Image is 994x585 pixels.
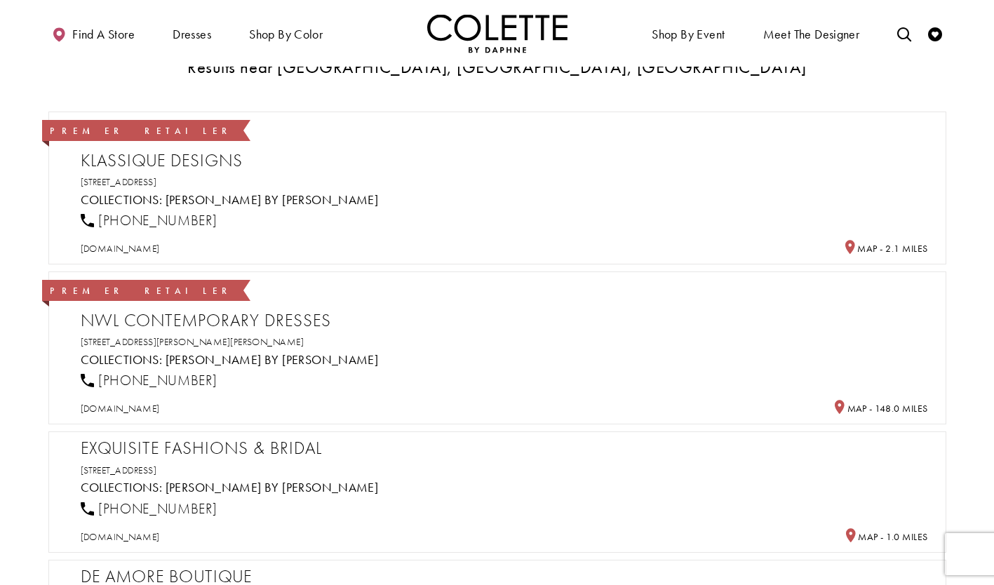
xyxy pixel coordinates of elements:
span: [PHONE_NUMBER] [98,211,217,229]
span: Premier Retailer [50,285,234,297]
a: [STREET_ADDRESS] [81,464,157,476]
span: Collections: [81,191,163,208]
span: Premier Retailer [50,125,234,137]
span: Dresses [173,27,211,41]
a: [STREET_ADDRESS] [81,175,157,188]
h2: Exquisite Fashions & Bridal [81,438,928,459]
a: Find a store [48,14,138,53]
span: Shop by color [246,14,326,53]
span: Find a store [72,27,135,41]
a: [STREET_ADDRESS][PERSON_NAME][PERSON_NAME] [81,335,304,348]
a: [PHONE_NUMBER] [81,211,217,229]
a: Visit Colette by Daphne page [166,479,379,495]
a: Check Wishlist [925,14,946,53]
h5: Distance to NWL Contemporary Dresses [833,400,927,415]
h2: Klassique Designs [81,150,928,171]
a: [DOMAIN_NAME] [81,530,160,543]
a: [PHONE_NUMBER] [81,499,217,518]
span: Shop by color [249,27,323,41]
h5: Distance to Klassique Designs [843,240,928,255]
a: Toggle search [894,14,915,53]
span: [PHONE_NUMBER] [98,371,217,389]
h3: Results near [GEOGRAPHIC_DATA], [GEOGRAPHIC_DATA], [GEOGRAPHIC_DATA] [48,58,946,76]
span: Shop By Event [652,27,725,41]
span: Shop By Event [648,14,728,53]
h2: NWL Contemporary Dresses [81,310,928,331]
a: Visit Home Page [427,14,567,53]
span: Collections: [81,479,163,495]
span: [PHONE_NUMBER] [98,499,217,518]
span: Dresses [169,14,215,53]
h5: Distance to Exquisite Fashions &amp; Bridal [844,528,928,544]
img: Colette by Daphne [427,14,567,53]
a: [PHONE_NUMBER] [81,371,217,389]
a: [DOMAIN_NAME] [81,242,160,255]
a: Visit Colette by Daphne page [166,191,379,208]
a: [DOMAIN_NAME] [81,402,160,415]
a: Visit Colette by Daphne page [166,351,379,368]
a: Meet the designer [760,14,864,53]
span: Collections: [81,351,163,368]
span: Meet the designer [763,27,860,41]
